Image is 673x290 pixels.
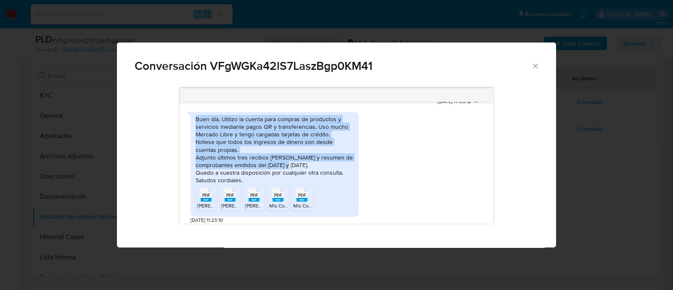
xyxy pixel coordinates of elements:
[191,217,223,224] span: [DATE] 11:23:10
[221,202,269,209] span: [PERSON_NAME].pdf
[250,192,258,198] span: PDF
[197,202,245,209] span: [PERSON_NAME].pdf
[298,192,306,198] span: PDF
[202,192,210,198] span: PDF
[245,202,293,209] span: [PERSON_NAME].pdf
[196,115,354,184] div: Buen día. Utilizo la cuenta para compras de productos y servicios mediante pagos QR y transferenc...
[531,62,539,69] button: Cerrar
[269,202,405,209] span: Mis Comprobantes Emitidos - CUIT 20256379210 - 2025.pdf
[274,192,282,198] span: PDF
[226,192,234,198] span: PDF
[135,60,531,72] span: Conversación VFgWGKa42lS7LaszBgp0KM41
[117,43,556,248] div: Comunicación
[293,202,429,209] span: Mis Comprobantes Emitidos - CUIT 20256379210 - 2024.pdf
